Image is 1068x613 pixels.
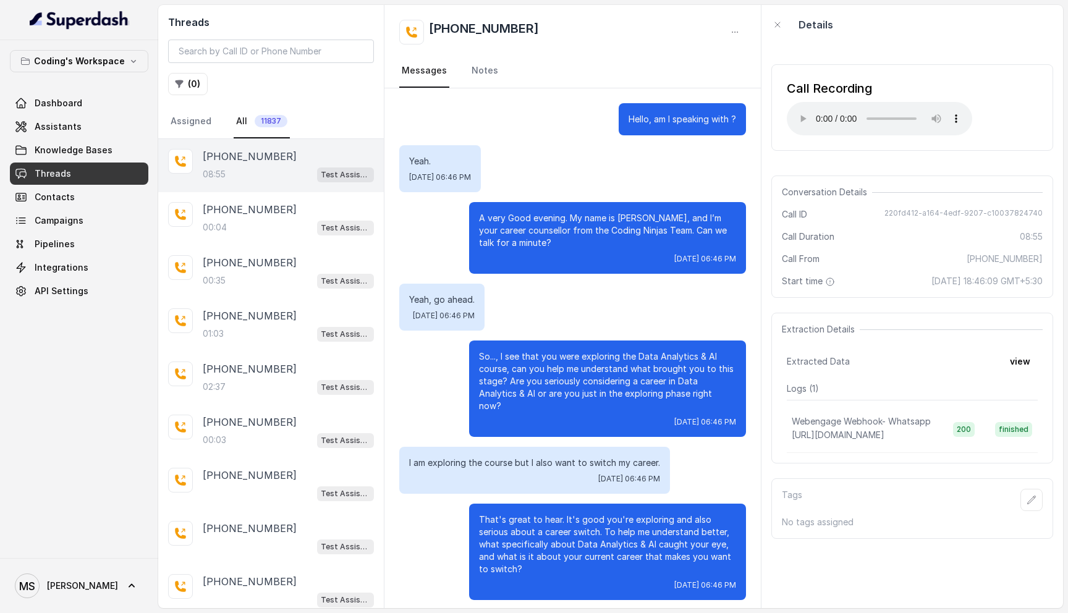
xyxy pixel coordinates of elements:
span: [PERSON_NAME] [47,580,118,592]
p: 08:55 [203,168,226,180]
a: Threads [10,163,148,185]
span: 11837 [255,115,287,127]
button: (0) [168,73,208,95]
span: Conversation Details [782,186,872,198]
span: Extraction Details [782,323,860,336]
h2: Threads [168,15,374,30]
p: 00:35 [203,274,226,287]
p: Tags [782,489,802,511]
p: Yeah. [409,155,471,167]
a: [PERSON_NAME] [10,569,148,603]
p: 02:37 [203,381,226,393]
p: [PHONE_NUMBER] [203,255,297,270]
p: [PHONE_NUMBER] [203,468,297,483]
p: Test Assistant- 2 [321,541,370,553]
span: [DATE] 18:46:09 GMT+5:30 [931,275,1043,287]
span: [PHONE_NUMBER] [967,253,1043,265]
p: [PHONE_NUMBER] [203,308,297,323]
span: 08:55 [1020,230,1043,243]
p: Test Assistant- 2 [321,434,370,447]
span: Threads [35,167,71,180]
span: [DATE] 06:46 PM [674,254,736,264]
span: [DATE] 06:46 PM [674,580,736,590]
p: 00:03 [203,434,226,446]
p: Coding's Workspace [34,54,125,69]
p: Webengage Webhook- Whatsapp [792,415,931,428]
a: Integrations [10,256,148,279]
p: [PHONE_NUMBER] [203,521,297,536]
span: Call ID [782,208,807,221]
button: view [1002,350,1038,373]
p: Test Assistant- 2 [321,222,370,234]
a: Knowledge Bases [10,139,148,161]
span: Extracted Data [787,355,850,368]
p: No tags assigned [782,516,1043,528]
span: Knowledge Bases [35,144,112,156]
input: Search by Call ID or Phone Number [168,40,374,63]
span: Assistants [35,120,82,133]
p: So..., I see that you were exploring the Data Analytics & AI course, can you help me understand w... [479,350,736,412]
nav: Tabs [168,105,374,138]
div: Call Recording [787,80,972,97]
p: That's great to hear. It's good you're exploring and also serious about a career switch. To help ... [479,514,736,575]
p: Hello, am I speaking with ? [629,113,736,125]
a: Pipelines [10,233,148,255]
a: Notes [469,54,501,88]
span: Integrations [35,261,88,274]
span: Start time [782,275,837,287]
h2: [PHONE_NUMBER] [429,20,539,44]
a: Contacts [10,186,148,208]
span: Pipelines [35,238,75,250]
text: MS [19,580,35,593]
p: Test Assistant- 2 [321,169,370,181]
p: Test Assistant- 2 [321,594,370,606]
p: Test Assistant-3 [321,275,370,287]
a: Messages [399,54,449,88]
p: [PHONE_NUMBER] [203,574,297,589]
span: Contacts [35,191,75,203]
audio: Your browser does not support the audio element. [787,102,972,135]
p: A very Good evening. My name is [PERSON_NAME], and I’m your career counsellor from the Coding Nin... [479,212,736,249]
p: [PHONE_NUMBER] [203,415,297,429]
a: Assistants [10,116,148,138]
span: [DATE] 06:46 PM [674,417,736,427]
span: Call From [782,253,820,265]
img: light.svg [30,10,129,30]
p: Test Assistant-3 [321,381,370,394]
a: Assigned [168,105,214,138]
a: API Settings [10,280,148,302]
p: Test Assistant- 2 [321,328,370,340]
p: Details [799,17,833,32]
span: [DATE] 06:46 PM [598,474,660,484]
span: API Settings [35,285,88,297]
span: [DATE] 06:46 PM [413,311,475,321]
p: Yeah, go ahead. [409,294,475,306]
p: Test Assistant- 2 [321,488,370,500]
span: 200 [953,422,975,437]
p: I am exploring the course but I also want to switch my career. [409,457,660,469]
a: Campaigns [10,209,148,232]
p: 01:03 [203,328,224,340]
p: Logs ( 1 ) [787,383,1038,395]
p: 00:04 [203,221,227,234]
span: Call Duration [782,230,834,243]
span: Dashboard [35,97,82,109]
p: [PHONE_NUMBER] [203,202,297,217]
span: [URL][DOMAIN_NAME] [792,429,884,440]
span: finished [995,422,1032,437]
a: Dashboard [10,92,148,114]
span: Campaigns [35,214,83,227]
button: Coding's Workspace [10,50,148,72]
p: [PHONE_NUMBER] [203,361,297,376]
a: All11837 [234,105,290,138]
span: 220fd412-a164-4edf-9207-c10037824740 [884,208,1043,221]
span: [DATE] 06:46 PM [409,172,471,182]
nav: Tabs [399,54,746,88]
p: [PHONE_NUMBER] [203,149,297,164]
